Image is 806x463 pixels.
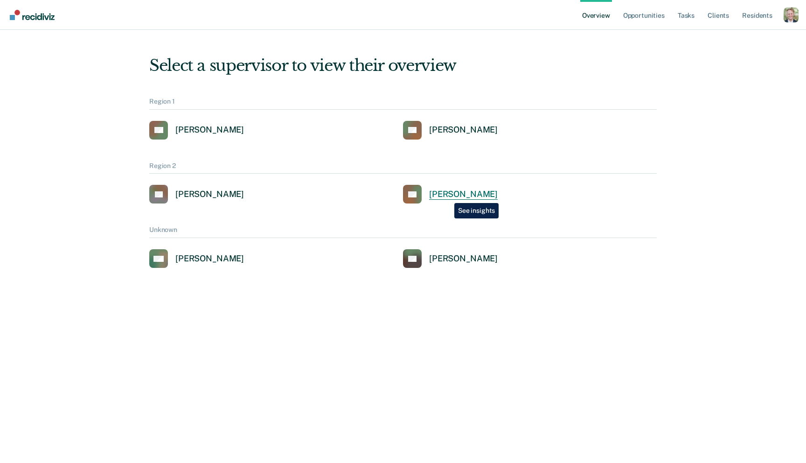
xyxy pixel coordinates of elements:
[175,189,244,200] div: [PERSON_NAME]
[149,121,244,140] a: [PERSON_NAME]
[175,253,244,264] div: [PERSON_NAME]
[403,185,498,203] a: [PERSON_NAME]
[429,253,498,264] div: [PERSON_NAME]
[149,98,657,110] div: Region 1
[149,56,657,75] div: Select a supervisor to view their overview
[175,125,244,135] div: [PERSON_NAME]
[149,185,244,203] a: [PERSON_NAME]
[784,7,799,22] button: Profile dropdown button
[149,249,244,268] a: [PERSON_NAME]
[149,226,657,238] div: Unknown
[403,121,498,140] a: [PERSON_NAME]
[403,249,498,268] a: [PERSON_NAME]
[429,125,498,135] div: [PERSON_NAME]
[10,10,55,20] img: Recidiviz
[429,189,498,200] div: [PERSON_NAME]
[149,162,657,174] div: Region 2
